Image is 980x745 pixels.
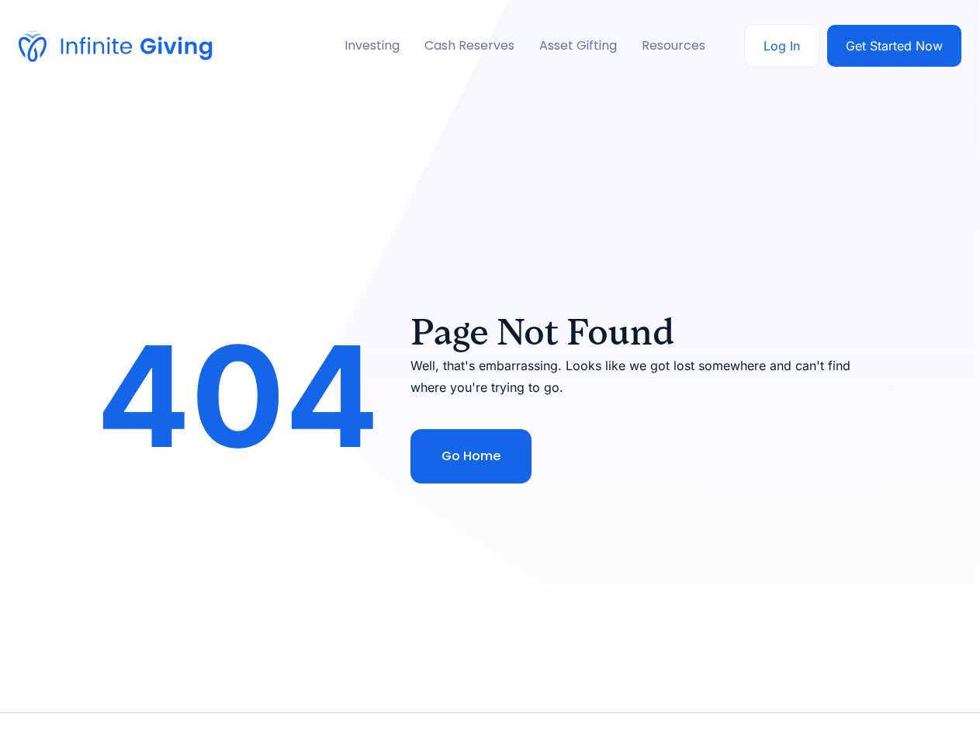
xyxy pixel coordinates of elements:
a: Get Started Now [827,25,961,67]
a: Log In [744,24,819,68]
div: Investing [345,35,400,56]
a: Asset Gifting [539,35,617,56]
a: Cash Reserves [424,35,514,56]
h2: Page Not Found [410,309,885,355]
div: Resources [642,35,705,56]
p: Well, that's embarrassing. Looks like we got lost somewhere and can't find where you're trying to... [410,355,885,397]
div: 404 [96,327,379,466]
a: Go Home [410,429,532,483]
